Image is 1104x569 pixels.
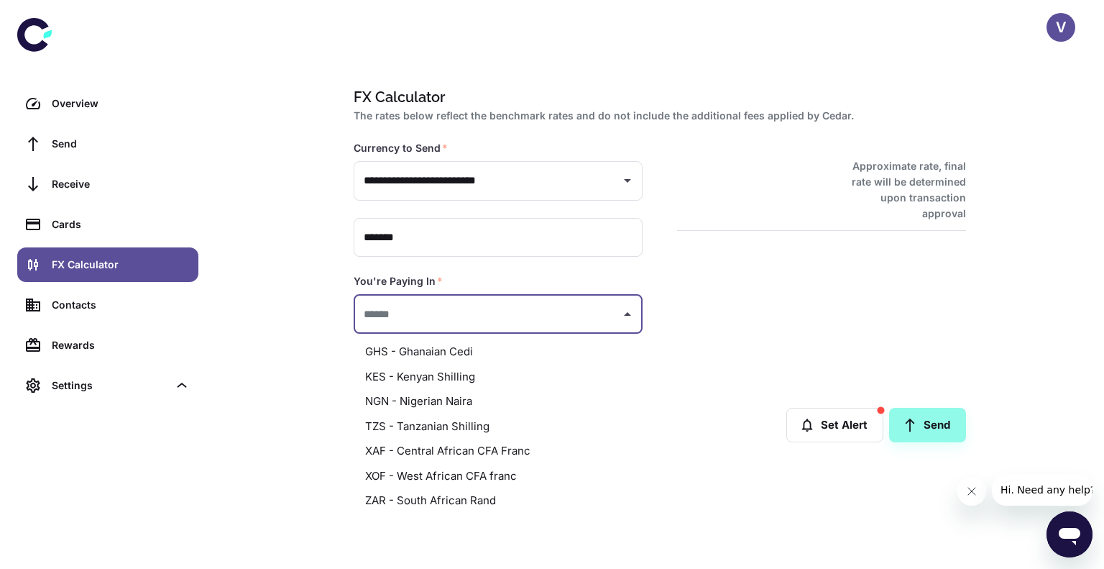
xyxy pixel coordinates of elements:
div: Rewards [52,337,190,353]
button: Open [617,170,638,191]
div: Receive [52,176,190,192]
a: Contacts [17,288,198,322]
li: XAF - Central African CFA Franc [354,439,643,464]
iframe: Close message [957,477,986,506]
iframe: Message from company [992,474,1092,506]
div: Contacts [52,297,190,313]
label: Currency to Send [354,141,448,155]
a: Send [889,408,966,442]
h1: FX Calculator [354,86,960,108]
a: Rewards [17,328,198,363]
div: FX Calculator [52,257,190,273]
div: Settings [17,368,198,403]
div: Overview [52,96,190,111]
a: Overview [17,86,198,121]
li: KES - Kenyan Shilling [354,365,643,390]
h6: Approximate rate, final rate will be determined upon transaction approval [836,158,966,222]
span: Hi. Need any help? [9,10,103,22]
a: Send [17,127,198,161]
button: V [1046,13,1075,42]
iframe: Button to launch messaging window [1046,511,1092,557]
li: NGN - Nigerian Naira [354,389,643,414]
li: XOF - West African CFA franc [354,464,643,489]
li: GHS - Ghanaian Cedi [354,340,643,365]
div: Send [52,136,190,152]
li: ZAR - South African Rand [354,488,643,514]
button: Set Alert [786,408,883,442]
label: You're Paying In [354,274,443,288]
li: TZS - Tanzanian Shilling [354,414,643,440]
a: Cards [17,207,198,242]
button: Close [617,304,638,324]
div: Cards [52,217,190,232]
a: Receive [17,167,198,201]
a: FX Calculator [17,247,198,282]
div: Settings [52,378,168,393]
